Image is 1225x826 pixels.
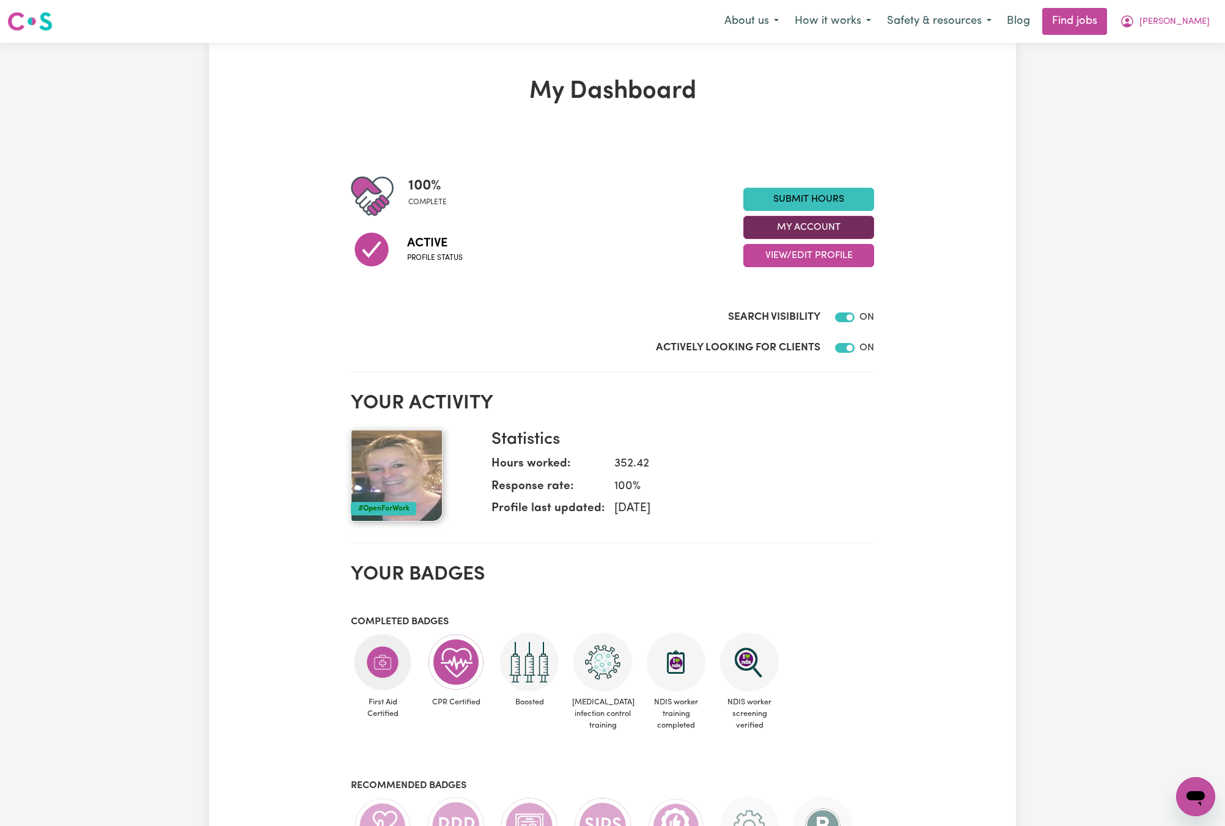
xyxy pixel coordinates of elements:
[605,478,864,496] dd: 100 %
[407,234,463,253] span: Active
[351,563,874,586] h2: Your badges
[491,430,864,451] h3: Statistics
[491,500,605,523] dt: Profile last updated:
[716,9,787,34] button: About us
[407,253,463,264] span: Profile status
[743,188,874,211] a: Submit Hours
[500,633,559,691] img: Care and support worker has received booster dose of COVID-19 vaccination
[408,175,447,197] span: 100 %
[351,616,874,628] h3: Completed badges
[491,455,605,478] dt: Hours worked:
[7,7,53,35] a: Careseekers logo
[427,633,485,691] img: Care and support worker has completed CPR Certification
[605,500,864,518] dd: [DATE]
[571,691,635,737] span: [MEDICAL_DATA] infection control training
[656,340,820,356] label: Actively Looking for Clients
[859,312,874,322] span: ON
[408,175,457,218] div: Profile completeness: 100%
[1139,15,1210,29] span: [PERSON_NAME]
[7,10,53,32] img: Careseekers logo
[498,691,561,713] span: Boosted
[1176,777,1215,816] iframe: Button to launch messaging window
[408,197,447,208] span: complete
[351,780,874,792] h3: Recommended badges
[743,244,874,267] button: View/Edit Profile
[859,343,874,353] span: ON
[353,633,412,691] img: Care and support worker has completed First Aid Certification
[647,633,705,691] img: CS Academy: Introduction to NDIS Worker Training course completed
[879,9,999,34] button: Safety & resources
[787,9,879,34] button: How it works
[605,455,864,473] dd: 352.42
[424,691,488,713] span: CPR Certified
[351,502,416,515] div: #OpenForWork
[644,691,708,737] span: NDIS worker training completed
[351,392,874,415] h2: Your activity
[1112,9,1218,34] button: My Account
[351,430,443,522] img: Your profile picture
[728,309,820,325] label: Search Visibility
[351,691,414,725] span: First Aid Certified
[351,77,874,106] h1: My Dashboard
[743,216,874,239] button: My Account
[573,633,632,691] img: CS Academy: COVID-19 Infection Control Training course completed
[720,633,779,691] img: NDIS Worker Screening Verified
[491,478,605,501] dt: Response rate:
[999,8,1037,35] a: Blog
[1042,8,1107,35] a: Find jobs
[718,691,781,737] span: NDIS worker screening verified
